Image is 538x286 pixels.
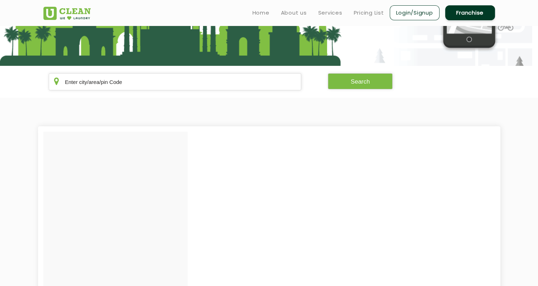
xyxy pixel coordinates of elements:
[328,73,393,89] button: Search
[49,73,302,90] input: Enter city/area/pin Code
[445,5,495,20] a: Franchise
[318,9,342,17] a: Services
[390,5,440,20] a: Login/Signup
[43,7,91,20] img: UClean Laundry and Dry Cleaning
[354,9,384,17] a: Pricing List
[281,9,307,17] a: About us
[252,9,270,17] a: Home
